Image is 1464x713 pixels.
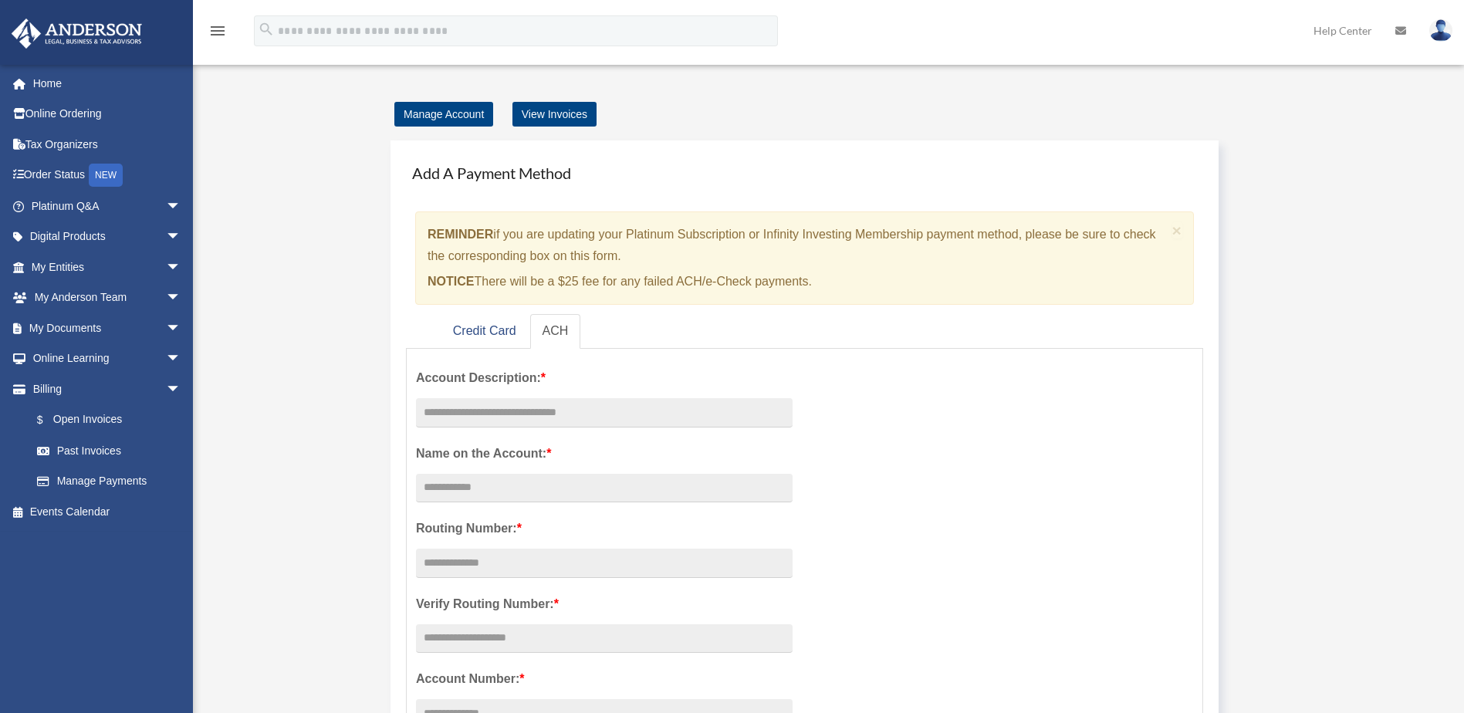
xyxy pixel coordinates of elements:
[22,404,205,436] a: $Open Invoices
[416,367,793,389] label: Account Description:
[7,19,147,49] img: Anderson Advisors Platinum Portal
[11,68,205,99] a: Home
[428,228,493,241] strong: REMINDER
[258,21,275,38] i: search
[22,466,197,497] a: Manage Payments
[11,343,205,374] a: Online Learningarrow_drop_down
[441,314,529,349] a: Credit Card
[11,191,205,221] a: Platinum Q&Aarrow_drop_down
[166,282,197,314] span: arrow_drop_down
[89,164,123,187] div: NEW
[11,373,205,404] a: Billingarrow_drop_down
[1172,221,1182,239] span: ×
[11,496,205,527] a: Events Calendar
[11,129,205,160] a: Tax Organizers
[166,373,197,405] span: arrow_drop_down
[416,668,793,690] label: Account Number:
[394,102,493,127] a: Manage Account
[166,313,197,344] span: arrow_drop_down
[416,593,793,615] label: Verify Routing Number:
[530,314,581,349] a: ACH
[11,252,205,282] a: My Entitiesarrow_drop_down
[11,221,205,252] a: Digital Productsarrow_drop_down
[428,275,474,288] strong: NOTICE
[11,282,205,313] a: My Anderson Teamarrow_drop_down
[11,160,205,191] a: Order StatusNEW
[208,27,227,40] a: menu
[1172,222,1182,238] button: Close
[208,22,227,40] i: menu
[166,221,197,253] span: arrow_drop_down
[46,411,53,430] span: $
[22,435,205,466] a: Past Invoices
[11,313,205,343] a: My Documentsarrow_drop_down
[166,252,197,283] span: arrow_drop_down
[415,211,1194,305] div: if you are updating your Platinum Subscription or Infinity Investing Membership payment method, p...
[406,156,1203,190] h4: Add A Payment Method
[428,271,1166,292] p: There will be a $25 fee for any failed ACH/e-Check payments.
[416,518,793,539] label: Routing Number:
[11,99,205,130] a: Online Ordering
[166,191,197,222] span: arrow_drop_down
[1429,19,1452,42] img: User Pic
[166,343,197,375] span: arrow_drop_down
[416,443,793,465] label: Name on the Account:
[512,102,597,127] a: View Invoices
